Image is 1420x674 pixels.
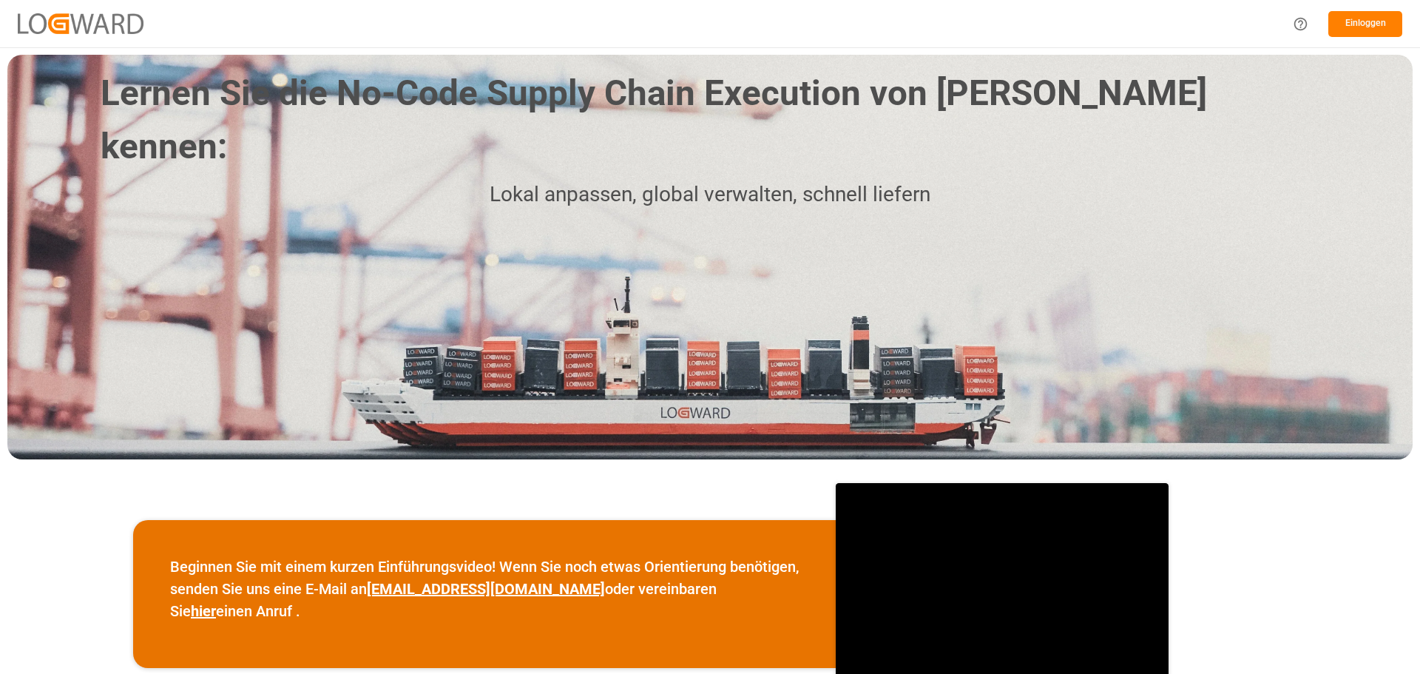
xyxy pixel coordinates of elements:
[101,73,1216,166] font: Lernen Sie die No-Code Supply Chain Execution von [PERSON_NAME] kennen:
[170,558,802,598] font: Beginnen Sie mit einem kurzen Einführungsvideo! Wenn Sie noch etwas Orientierung benötigen, sende...
[367,580,605,598] a: [EMAIL_ADDRESS][DOMAIN_NAME]
[18,13,143,33] img: Logward_new_orange.png
[170,580,720,620] font: oder vereinbaren Sie
[490,182,930,206] font: Lokal anpassen, global verwalten, schnell liefern
[191,602,216,620] a: hier
[1345,18,1386,28] font: Einloggen
[1328,11,1402,37] button: Einloggen
[1284,7,1317,41] button: Hilfecenter
[216,602,300,620] font: einen Anruf .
